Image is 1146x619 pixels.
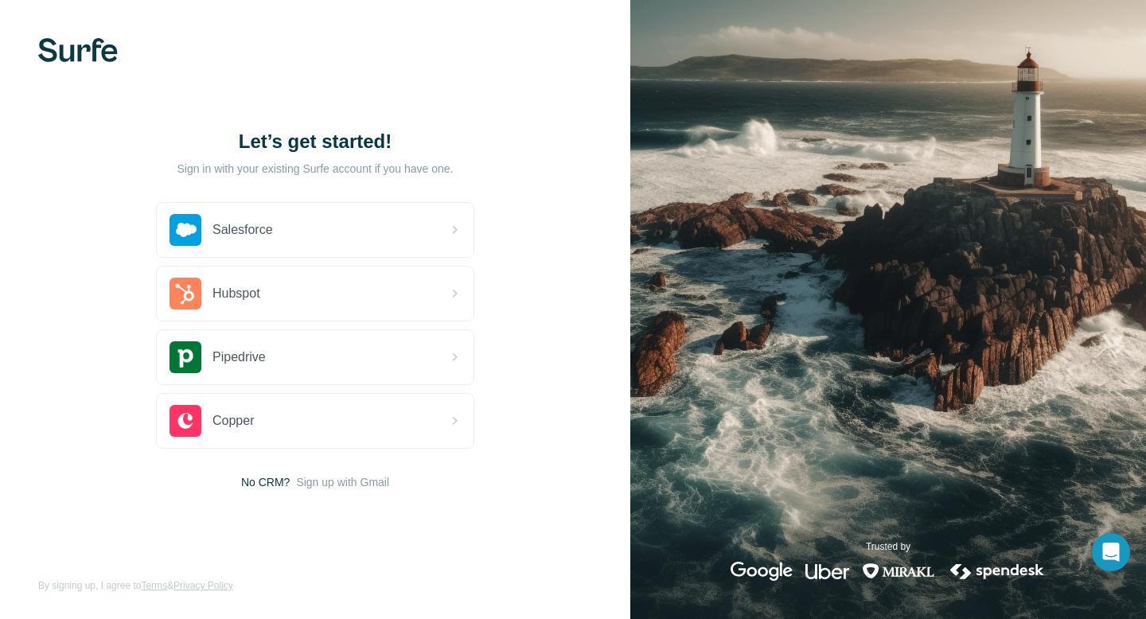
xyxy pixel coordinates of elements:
[866,539,910,554] p: Trusted by
[156,129,474,154] h1: Let’s get started!
[170,341,201,373] img: pipedrive's logo
[177,161,453,177] p: Sign in with your existing Surfe account if you have one.
[170,214,201,246] img: salesforce's logo
[241,474,290,490] span: No CRM?
[141,580,167,591] a: Terms
[805,562,849,581] img: uber's logo
[1092,533,1130,571] div: Open Intercom Messenger
[212,284,260,303] span: Hubspot
[212,220,273,239] span: Salesforce
[212,348,266,367] span: Pipedrive
[38,578,233,593] span: By signing up, I agree to &
[862,562,935,581] img: mirakl's logo
[173,580,233,591] a: Privacy Policy
[38,38,118,62] img: Surfe's logo
[170,278,201,309] img: hubspot's logo
[731,562,793,581] img: google's logo
[212,411,254,430] span: Copper
[296,474,389,490] button: Sign up with Gmail
[948,562,1047,581] img: spendesk's logo
[170,405,201,437] img: copper's logo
